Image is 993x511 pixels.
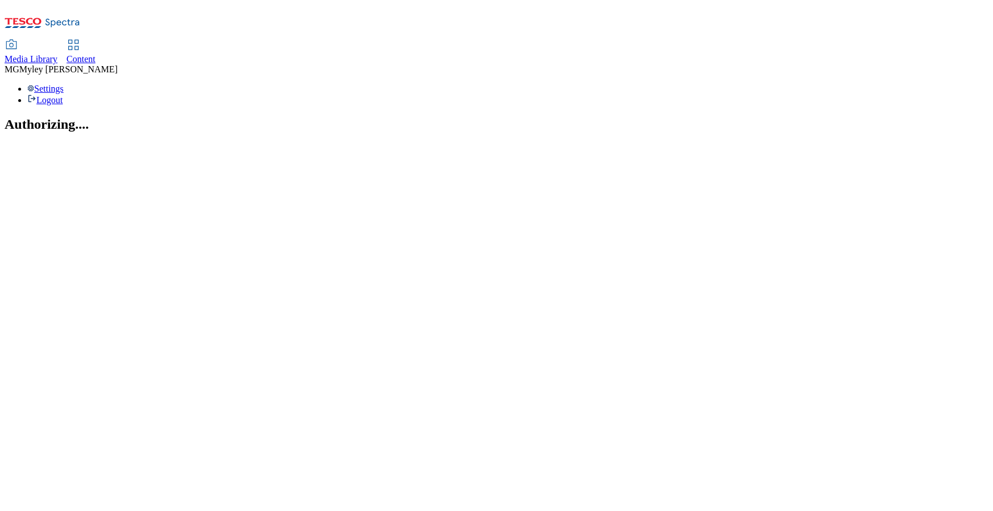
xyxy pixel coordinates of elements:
span: Media Library [5,54,58,64]
a: Media Library [5,40,58,64]
a: Settings [27,84,64,93]
span: Content [67,54,96,64]
a: Logout [27,95,63,105]
span: MG [5,64,19,74]
span: Myley [PERSON_NAME] [19,64,118,74]
h2: Authorizing.... [5,117,988,132]
a: Content [67,40,96,64]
